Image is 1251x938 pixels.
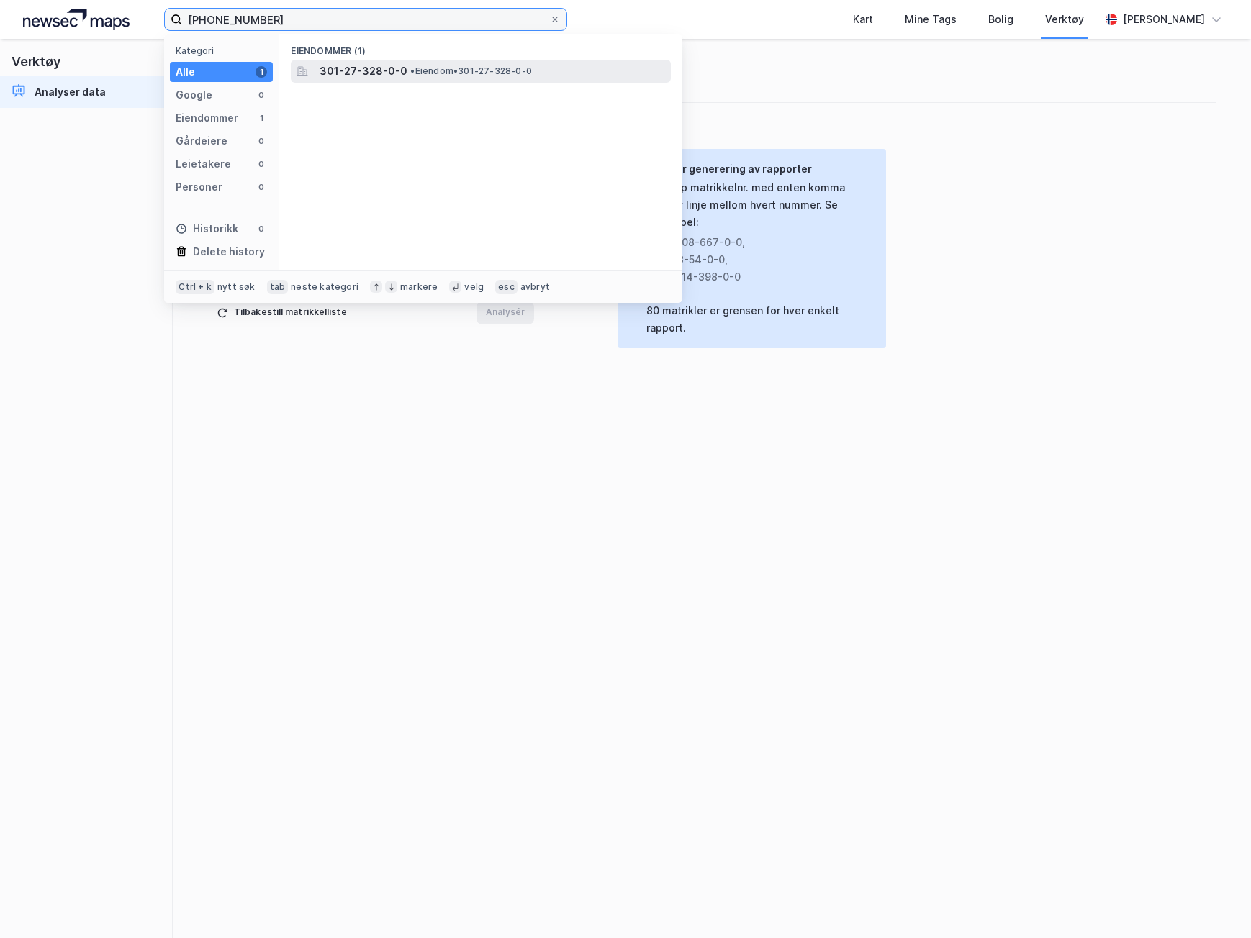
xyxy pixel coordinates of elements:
[988,11,1013,28] div: Bolig
[207,301,356,324] button: Tilbakestill matrikkelliste
[256,181,267,193] div: 0
[256,135,267,147] div: 0
[182,9,549,30] input: Søk på adresse, matrikkel, gårdeiere, leietakere eller personer
[495,280,518,294] div: esc
[410,65,415,76] span: •
[176,45,273,56] div: Kategori
[646,160,875,178] div: Tips for generering av rapporter
[207,62,1216,85] div: Juridisk analyserapport
[279,34,682,60] div: Eiendommer (1)
[1045,11,1084,28] div: Verktøy
[1179,869,1251,938] iframe: Chat Widget
[1123,11,1205,28] div: [PERSON_NAME]
[400,281,438,293] div: markere
[35,83,106,101] div: Analyser data
[256,112,267,124] div: 1
[646,268,863,286] div: 5001-414-398-0-0
[176,178,222,196] div: Personer
[520,281,550,293] div: avbryt
[464,281,484,293] div: velg
[176,63,195,81] div: Alle
[267,280,289,294] div: tab
[646,251,863,268] div: 301-113-54-0-0 ,
[256,223,267,234] div: 0
[646,234,863,251] div: 0301-208-667-0-0 ,
[256,89,267,101] div: 0
[291,281,358,293] div: neste kategori
[1179,869,1251,938] div: Kontrollprogram for chat
[256,66,267,78] div: 1
[853,11,873,28] div: Kart
[646,179,875,337] div: List opp matrikkelnr. med enten komma eller ny linje mellom hvert nummer. Se eksempel: 80 matrikl...
[217,281,256,293] div: nytt søk
[176,155,231,173] div: Leietakere
[23,9,130,30] img: logo.a4113a55bc3d86da70a041830d287a7e.svg
[410,65,532,77] span: Eiendom • 301-27-328-0-0
[176,109,238,127] div: Eiendommer
[905,11,957,28] div: Mine Tags
[176,220,238,237] div: Historikk
[320,63,407,80] span: 301-27-328-0-0
[193,243,265,260] div: Delete history
[176,86,212,104] div: Google
[256,158,267,170] div: 0
[176,280,214,294] div: Ctrl + k
[176,132,227,150] div: Gårdeiere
